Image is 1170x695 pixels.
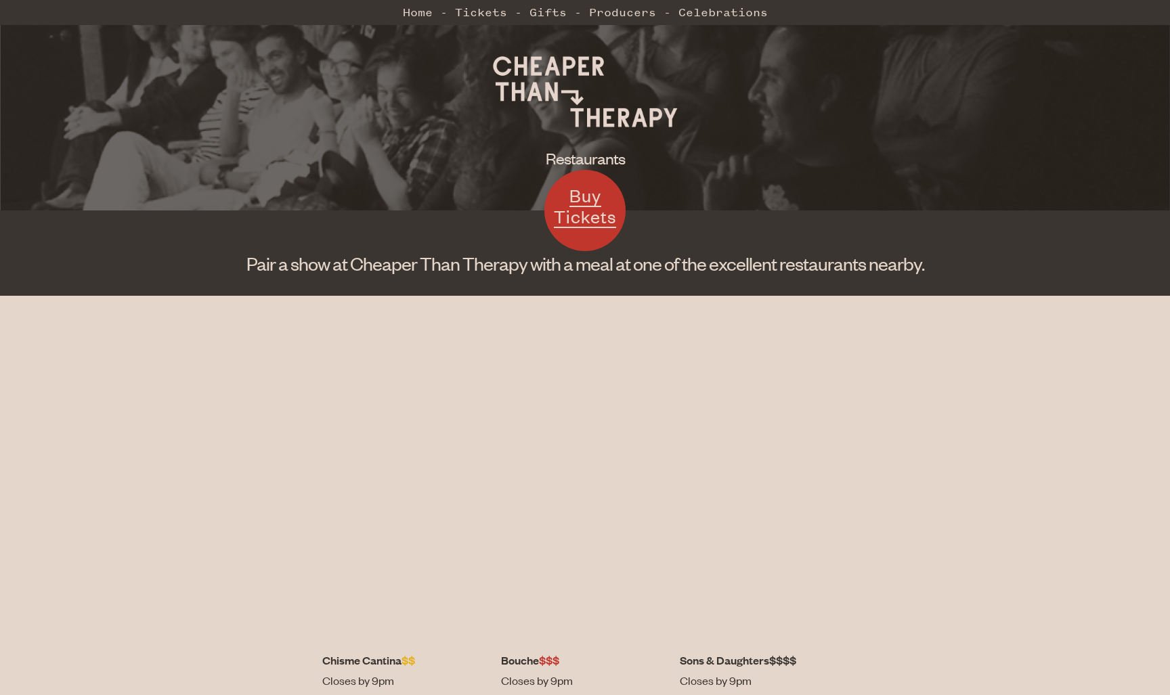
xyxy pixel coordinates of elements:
[544,170,626,251] a: Buy Tickets
[402,652,415,668] span: $$
[539,652,559,668] span: $$$
[554,184,616,228] span: Buy Tickets
[322,672,491,689] dd: Closes by 9pm
[175,251,995,275] h1: Pair a show at Cheaper Than Therapy with a meal at one of the excellent restaurants nearby.
[483,41,687,142] img: Cheaper Than Therapy
[680,672,848,689] dd: Closes by 9pm
[680,652,848,669] dt: Sons & Daughters
[501,652,670,669] dt: Bouche
[769,652,796,668] span: $$$$
[322,652,491,669] dt: Chisme Cantina
[501,672,670,689] dd: Closes by 9pm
